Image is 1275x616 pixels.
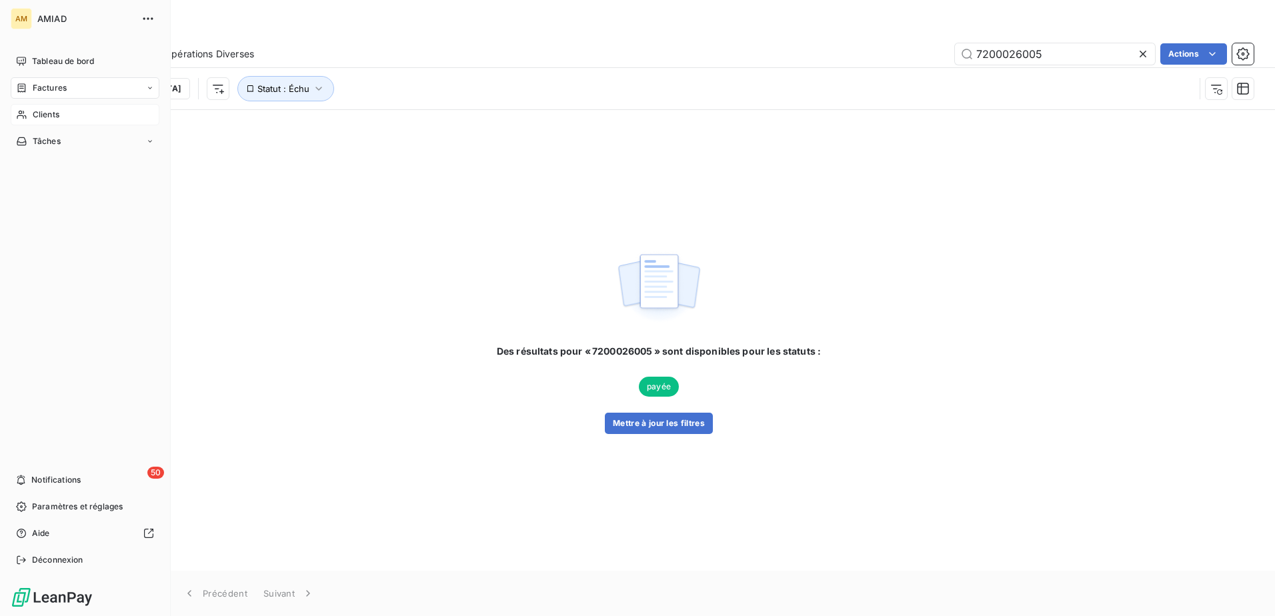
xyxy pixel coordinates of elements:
span: Tâches [33,135,61,147]
span: Aide [32,527,50,539]
span: Tableau de bord [32,55,94,67]
span: AMIAD [37,13,133,24]
img: empty state [616,247,702,329]
button: Statut : Échu [237,76,334,101]
span: Statut : Échu [257,83,309,94]
div: AM [11,8,32,29]
span: Notifications [31,474,81,486]
img: Logo LeanPay [11,587,93,608]
span: Factures [33,82,67,94]
span: Opérations Diverses [164,47,254,61]
span: Déconnexion [32,554,83,566]
button: Suivant [255,579,323,607]
span: payée [639,377,679,397]
button: Mettre à jour les filtres [605,413,713,434]
input: Rechercher [955,43,1155,65]
iframe: Intercom live chat [1230,571,1262,603]
span: Clients [33,109,59,121]
button: Précédent [175,579,255,607]
span: Paramètres et réglages [32,501,123,513]
span: 50 [147,467,164,479]
a: Aide [11,523,159,544]
span: Des résultats pour « 7200026005 » sont disponibles pour les statuts : [497,345,821,358]
button: Actions [1160,43,1227,65]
